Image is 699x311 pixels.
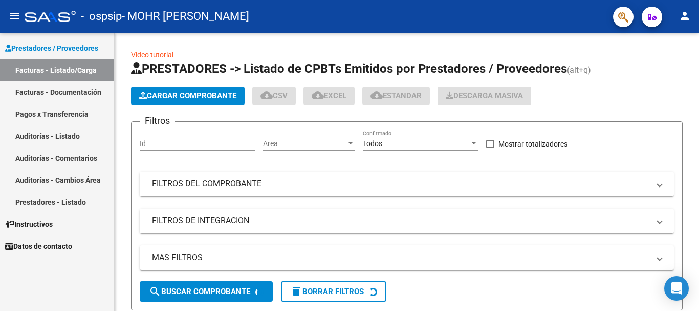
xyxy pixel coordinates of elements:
mat-expansion-panel-header: MAS FILTROS [140,245,674,270]
mat-icon: search [149,285,161,298]
span: Buscar Comprobante [149,287,250,296]
span: - MOHR [PERSON_NAME] [122,5,249,28]
button: Cargar Comprobante [131,87,245,105]
mat-icon: person [679,10,691,22]
button: EXCEL [303,87,355,105]
mat-panel-title: FILTROS DEL COMPROBANTE [152,178,649,190]
span: Todos [363,139,382,148]
mat-icon: cloud_download [312,89,324,101]
mat-icon: cloud_download [370,89,383,101]
mat-icon: menu [8,10,20,22]
h3: Filtros [140,114,175,128]
span: Area [263,139,346,148]
app-download-masive: Descarga masiva de comprobantes (adjuntos) [438,87,531,105]
span: - ospsip [81,5,122,28]
mat-expansion-panel-header: FILTROS DE INTEGRACION [140,209,674,233]
span: Estandar [370,91,422,100]
mat-panel-title: FILTROS DE INTEGRACION [152,215,649,226]
mat-panel-title: MAS FILTROS [152,252,649,263]
span: (alt+q) [567,65,591,75]
span: Instructivos [5,219,53,230]
button: Borrar Filtros [281,281,386,302]
span: Datos de contacto [5,241,72,252]
mat-icon: cloud_download [260,89,273,101]
span: Cargar Comprobante [139,91,236,100]
span: CSV [260,91,288,100]
a: Video tutorial [131,51,173,59]
span: Borrar Filtros [290,287,364,296]
button: CSV [252,87,296,105]
button: Descarga Masiva [438,87,531,105]
span: Descarga Masiva [446,91,523,100]
mat-expansion-panel-header: FILTROS DEL COMPROBANTE [140,172,674,196]
span: Mostrar totalizadores [498,138,567,150]
span: PRESTADORES -> Listado de CPBTs Emitidos por Prestadores / Proveedores [131,61,567,76]
div: Open Intercom Messenger [664,276,689,301]
mat-icon: delete [290,285,302,298]
button: Estandar [362,87,430,105]
span: EXCEL [312,91,346,100]
span: Prestadores / Proveedores [5,43,98,54]
button: Buscar Comprobante [140,281,273,302]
